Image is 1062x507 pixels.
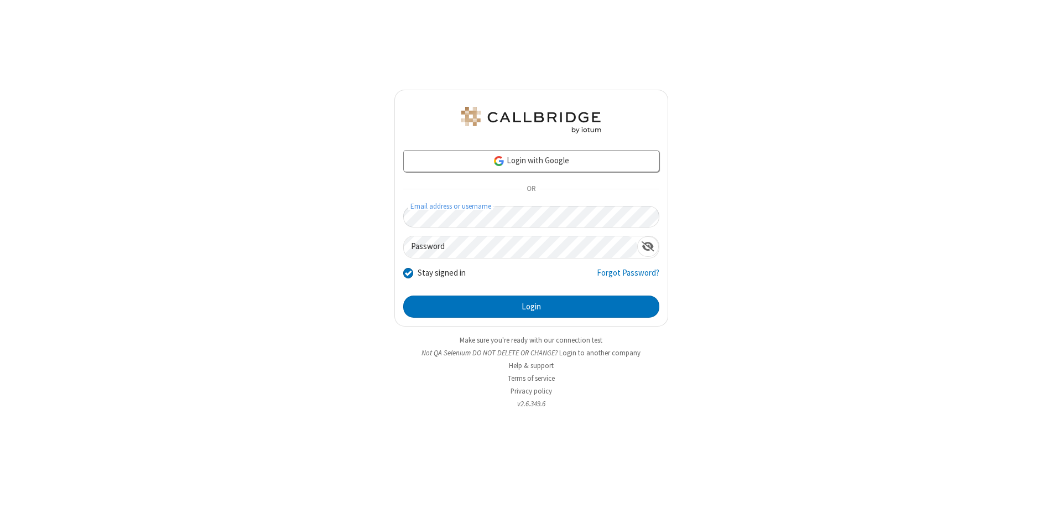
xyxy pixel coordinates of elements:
label: Stay signed in [418,267,466,280]
input: Password [404,236,637,258]
img: QA Selenium DO NOT DELETE OR CHANGE [459,107,603,133]
a: Privacy policy [511,386,552,396]
li: v2.6.349.6 [394,399,668,409]
button: Login to another company [559,348,641,358]
a: Login with Google [403,150,659,172]
a: Make sure you're ready with our connection test [460,335,602,345]
a: Terms of service [508,374,555,383]
a: Help & support [509,361,554,370]
button: Login [403,296,659,318]
input: Email address or username [403,206,659,227]
li: Not QA Selenium DO NOT DELETE OR CHANGE? [394,348,668,358]
iframe: Chat [1034,478,1054,499]
span: OR [522,182,540,197]
a: Forgot Password? [597,267,659,288]
div: Show password [637,236,659,257]
img: google-icon.png [493,155,505,167]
